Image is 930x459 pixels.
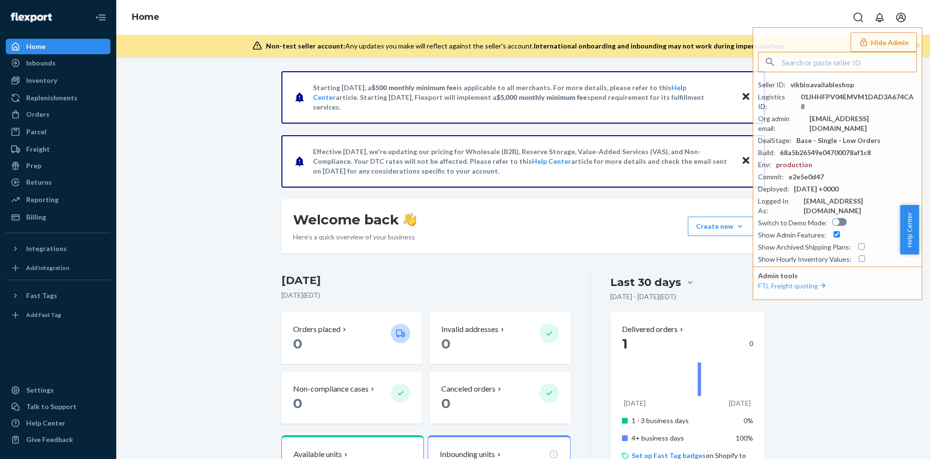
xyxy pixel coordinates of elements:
a: Add Integration [6,260,110,276]
a: FTL Freight quoting [758,282,828,290]
div: Replenishments [26,93,77,103]
img: Flexport logo [11,13,52,22]
div: Show Admin Features : [758,230,826,240]
button: Open Search Box [849,8,868,27]
p: Invalid addresses [441,324,498,335]
div: Build : [758,148,775,158]
div: Inventory [26,76,57,85]
div: [EMAIL_ADDRESS][DOMAIN_NAME] [804,196,917,216]
div: e2e5e0d47 [789,172,824,182]
span: $5,000 monthly minimum fee [496,93,587,101]
button: Give Feedback [6,432,110,447]
div: Inbounds [26,58,56,68]
div: Switch to Demo Mode : [758,218,827,228]
button: Orders placed 0 [281,312,422,364]
div: Help Center [26,418,65,428]
div: Logged In As : [758,196,799,216]
div: Add Fast Tag [26,311,61,319]
a: Home [132,12,159,22]
div: Returns [26,177,52,187]
div: Reporting [26,195,59,205]
div: Logistics ID : [758,92,796,111]
ol: breadcrumbs [124,3,167,32]
div: Last 30 days [610,275,681,290]
a: Prep [6,158,110,174]
div: Any updates you make will reflect against the seller's account. [266,41,785,51]
p: [DATE] ( EDT ) [281,290,571,300]
div: Give Feedback [26,435,73,444]
div: [DATE] +0000 [794,184,838,194]
div: Env : [758,160,771,170]
p: Here’s a quick overview of your business [293,232,417,242]
div: Home [26,42,46,51]
div: Talk to Support [26,402,77,412]
p: Non-compliance cases [293,383,369,395]
div: Show Hourly Inventory Values : [758,254,852,264]
span: International onboarding and inbounding may not work during impersonation. [534,42,785,50]
a: Returns [6,174,110,190]
div: Seller ID : [758,80,786,90]
a: Inbounds [6,55,110,71]
a: Billing [6,209,110,225]
button: Non-compliance cases 0 [281,372,422,424]
button: Fast Tags [6,288,110,303]
div: Fast Tags [26,291,57,301]
a: Replenishments [6,90,110,106]
div: Add Integration [26,264,69,272]
button: Invalid addresses 0 [430,312,570,364]
button: Talk to Support [6,399,110,414]
div: Freight [26,144,50,154]
a: Freight [6,142,110,157]
div: Commit : [758,172,784,182]
div: [EMAIL_ADDRESS][DOMAIN_NAME] [809,114,917,133]
p: 4+ business days [632,433,727,443]
button: Close Navigation [91,8,110,27]
a: Reporting [6,192,110,207]
span: 100% [736,434,753,442]
div: production [776,160,812,170]
span: 0% [744,416,753,425]
span: 0 [441,335,450,352]
a: Help Center [6,415,110,431]
div: Settings [26,385,54,395]
button: Canceled orders 0 [430,372,570,424]
div: DealStage : [758,136,791,145]
h1: Welcome back [293,211,417,228]
div: Billing [26,212,46,222]
button: Hide Admin [851,32,917,52]
span: Non-test seller account: [266,42,345,50]
button: Integrations [6,241,110,256]
div: Orders [26,110,49,119]
span: 0 [441,395,450,412]
div: vikbioavailableshop [790,80,854,90]
p: Effective [DATE], we're updating our pricing for Wholesale (B2B), Reserve Storage, Value-Added Se... [313,147,732,176]
p: [DATE] [729,398,751,408]
span: 1 [622,335,628,352]
p: [DATE] [624,398,646,408]
a: Orders [6,107,110,122]
button: Create new [688,217,753,236]
div: Parcel [26,127,46,137]
input: Search or paste seller ID [782,52,916,72]
div: Base - Single - Low Orders [796,136,881,145]
button: Open account menu [891,8,911,27]
span: 0 [293,335,302,352]
p: Starting [DATE], a is applicable to all merchants. For more details, please refer to this article... [313,83,732,112]
p: [DATE] - [DATE] ( EDT ) [610,292,676,301]
span: $500 monthly minimum fee [372,83,457,92]
div: Show Archived Shipping Plans : [758,242,851,252]
button: Open notifications [870,8,889,27]
a: Help Center [532,157,571,165]
div: Integrations [26,244,67,253]
button: Delivered orders [622,324,685,335]
div: 01JHHFPV04EMVM1DAD3A674CA8 [801,92,917,111]
a: Home [6,39,110,54]
img: hand-wave emoji [403,213,417,226]
div: 0 [622,335,753,352]
button: Close [740,154,752,168]
button: Help Center [900,205,919,254]
p: Orders placed [293,324,341,335]
iframe: Opens a widget where you can chat to one of our agents [868,430,920,454]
